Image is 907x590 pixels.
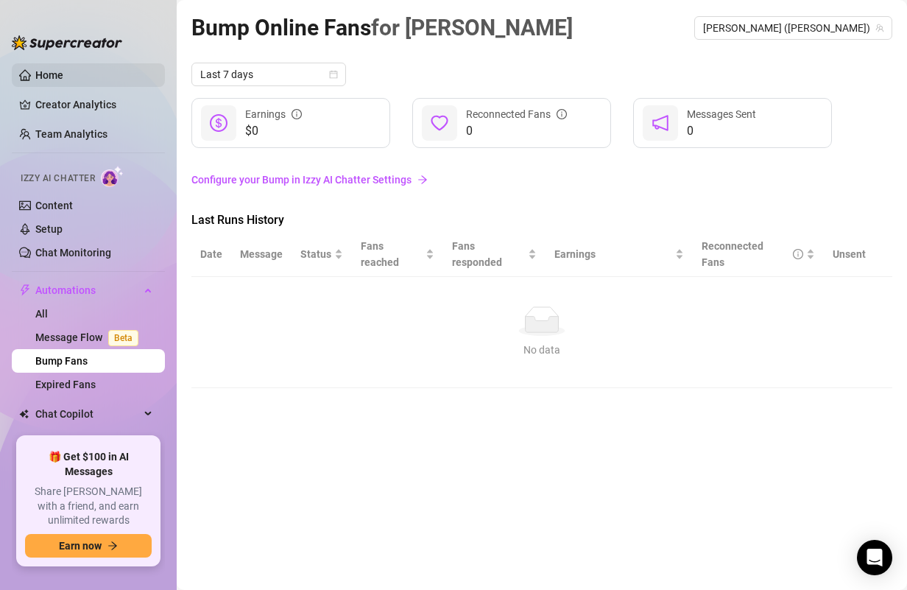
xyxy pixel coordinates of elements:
[652,114,669,132] span: notification
[19,409,29,419] img: Chat Copilot
[371,15,573,41] span: for [PERSON_NAME]
[557,109,567,119] span: info-circle
[12,35,122,50] img: logo-BBDzfeDw.svg
[191,172,892,188] a: Configure your Bump in Izzy AI Chatter Settings
[687,122,756,140] span: 0
[35,69,63,81] a: Home
[292,109,302,119] span: info-circle
[25,485,152,528] span: Share [PERSON_NAME] with a friend, and earn unlimited rewards
[35,93,153,116] a: Creator Analytics
[210,114,227,132] span: dollar
[191,232,231,277] th: Date
[352,232,443,277] th: Fans reached
[35,278,140,302] span: Automations
[702,238,803,270] div: Reconnected Fans
[245,122,302,140] span: $0
[35,200,73,211] a: Content
[452,238,526,270] span: Fans responded
[35,128,107,140] a: Team Analytics
[300,246,331,262] span: Status
[443,232,546,277] th: Fans responded
[857,540,892,575] div: Open Intercom Messenger
[25,534,152,558] button: Earn nowarrow-right
[200,63,337,85] span: Last 7 days
[875,24,884,32] span: team
[554,246,672,262] span: Earnings
[361,238,423,270] span: Fans reached
[329,70,338,79] span: calendar
[466,106,567,122] div: Reconnected Fans
[108,330,138,346] span: Beta
[687,108,756,120] span: Messages Sent
[35,308,48,320] a: All
[191,166,892,194] a: Configure your Bump in Izzy AI Chatter Settingsarrow-right
[793,249,803,259] span: info-circle
[107,541,118,551] span: arrow-right
[824,232,875,277] th: Unsent
[35,402,140,426] span: Chat Copilot
[19,284,31,296] span: thunderbolt
[466,122,567,140] span: 0
[292,232,352,277] th: Status
[431,114,448,132] span: heart
[703,17,883,39] span: Jenny (jennywillsonvip)
[59,540,102,552] span: Earn now
[231,232,292,277] th: Message
[35,331,144,343] a: Message FlowBeta
[546,232,693,277] th: Earnings
[206,342,878,358] div: No data
[35,379,96,390] a: Expired Fans
[101,166,124,187] img: AI Chatter
[21,172,95,186] span: Izzy AI Chatter
[245,106,302,122] div: Earnings
[35,223,63,235] a: Setup
[25,450,152,479] span: 🎁 Get $100 in AI Messages
[191,211,439,229] span: Last Runs History
[35,247,111,259] a: Chat Monitoring
[191,10,573,45] article: Bump Online Fans
[35,355,88,367] a: Bump Fans
[417,175,428,185] span: arrow-right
